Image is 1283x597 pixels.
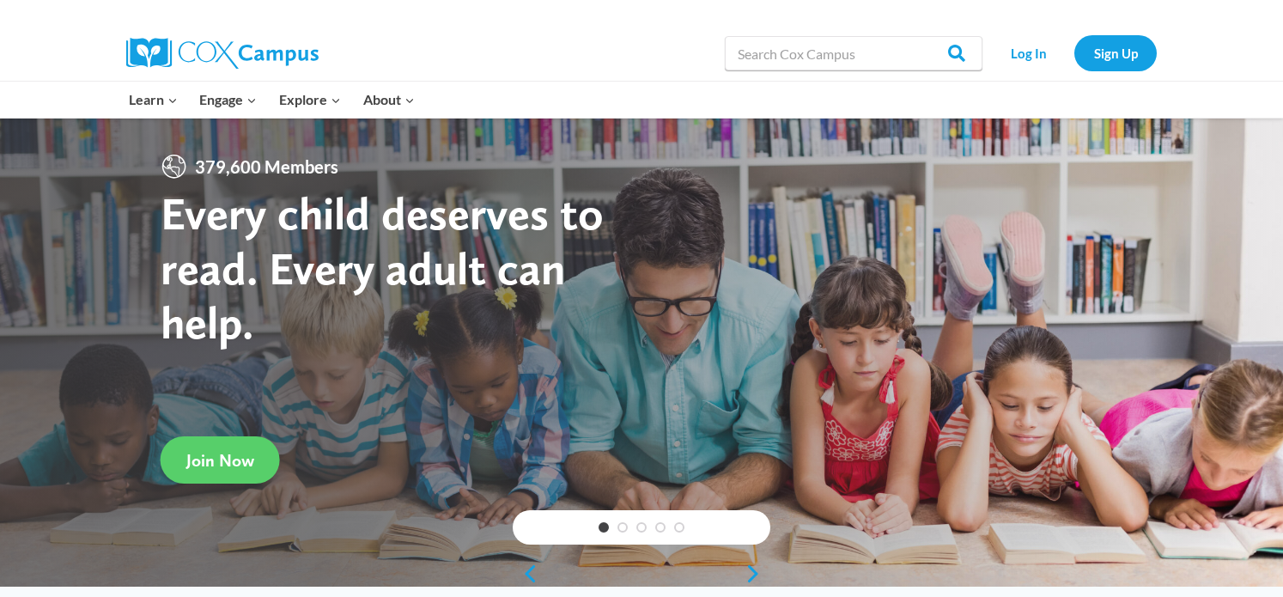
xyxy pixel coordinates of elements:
nav: Secondary Navigation [991,35,1157,70]
a: Log In [991,35,1066,70]
span: About [363,88,415,111]
a: previous [513,563,538,584]
span: Engage [199,88,257,111]
a: 5 [674,522,684,533]
a: 2 [617,522,628,533]
a: Sign Up [1074,35,1157,70]
nav: Primary Navigation [118,82,425,118]
span: 379,600 Members [188,153,345,180]
div: content slider buttons [513,557,770,591]
span: Learn [129,88,178,111]
strong: Every child deserves to read. Every adult can help. [161,186,604,350]
a: Join Now [161,436,280,484]
a: 1 [599,522,609,533]
span: Join Now [186,450,254,471]
a: next [745,563,770,584]
a: 4 [655,522,666,533]
img: Cox Campus [126,38,319,69]
span: Explore [279,88,341,111]
a: 3 [636,522,647,533]
input: Search Cox Campus [725,36,982,70]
